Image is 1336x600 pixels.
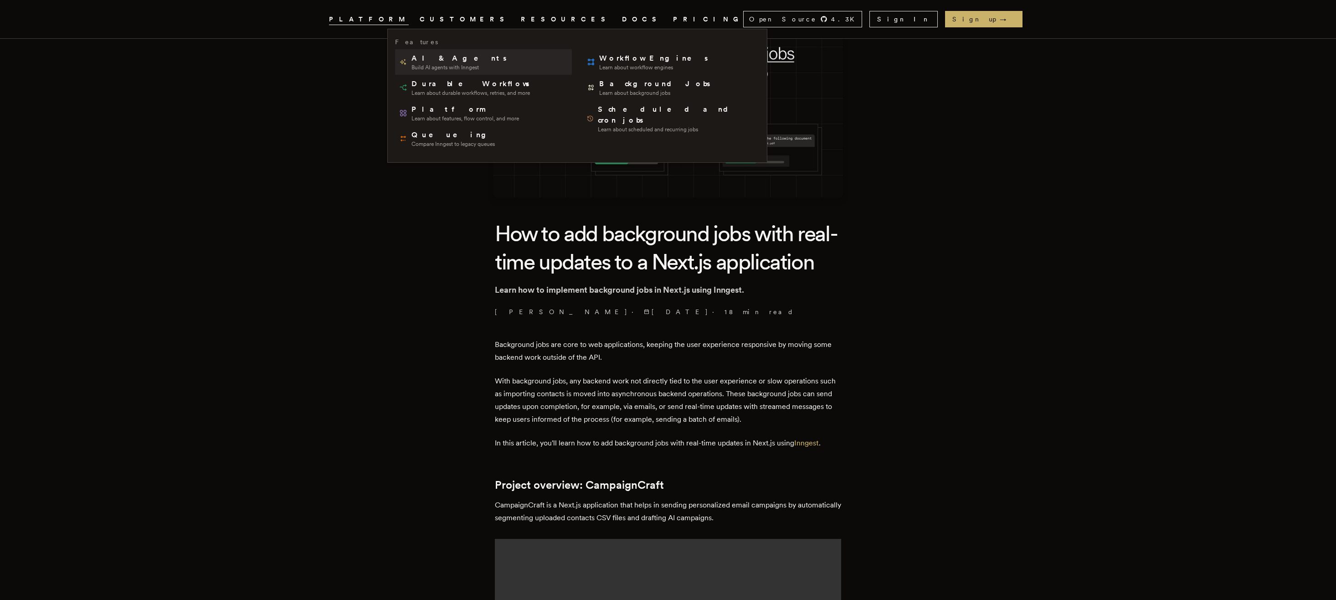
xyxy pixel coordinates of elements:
[945,11,1023,27] a: Sign up
[395,36,438,47] h3: Features
[495,284,841,296] p: Learn how to implement background jobs in Next.js using Inngest.
[495,499,841,524] p: CampaignCraft is a Next.js application that helps in sending personalized email campaigns by auto...
[1000,15,1015,24] span: →
[598,104,756,126] span: Scheduled and cron jobs
[395,126,572,151] a: QueueingCompare Inngest to legacy queues
[411,115,519,122] span: Learn about features, flow control, and more
[420,14,510,25] a: CUSTOMERS
[794,439,819,447] a: Inngest
[411,140,495,148] span: Compare Inngest to legacy queues
[583,49,760,75] a: Workflow EnginesLearn about workflow engines
[329,14,409,25] button: PLATFORM
[749,15,817,24] span: Open Source
[495,219,841,276] h1: How to add background jobs with real-time updates to a Next.js application
[495,437,841,450] p: In this article, you'll learn how to add background jobs with real-time updates in Next.js using .
[673,14,743,25] a: PRICING
[495,479,841,491] h2: Project overview: CampaignCraft
[599,89,712,97] span: Learn about background jobs
[725,307,794,316] span: 18 min read
[411,104,519,115] span: Platform
[395,49,572,75] a: AI & AgentsBuild AI agents with Inngest
[495,338,841,364] p: Background jobs are core to web applications, keeping the user experience responsive by moving so...
[599,78,712,89] span: Background Jobs
[411,78,531,89] span: Durable Workflows
[395,100,572,126] a: PlatformLearn about features, flow control, and more
[831,15,860,24] span: 4.3 K
[583,75,760,100] a: Background JobsLearn about background jobs
[411,89,531,97] span: Learn about durable workflows, retries, and more
[495,307,628,316] a: [PERSON_NAME]
[599,64,709,71] span: Learn about workflow engines
[395,75,572,100] a: Durable WorkflowsLearn about durable workflows, retries, and more
[622,14,662,25] a: DOCS
[411,53,508,64] span: AI & Agents
[495,375,841,426] p: With background jobs, any backend work not directly tied to the user experience or slow operation...
[495,307,841,316] p: · ·
[521,14,611,25] button: RESOURCES
[599,53,709,64] span: Workflow Engines
[583,100,760,137] a: Scheduled and cron jobsLearn about scheduled and recurring jobs
[598,126,756,133] span: Learn about scheduled and recurring jobs
[869,11,938,27] a: Sign In
[411,129,495,140] span: Queueing
[411,64,508,71] span: Build AI agents with Inngest
[644,307,709,316] span: [DATE]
